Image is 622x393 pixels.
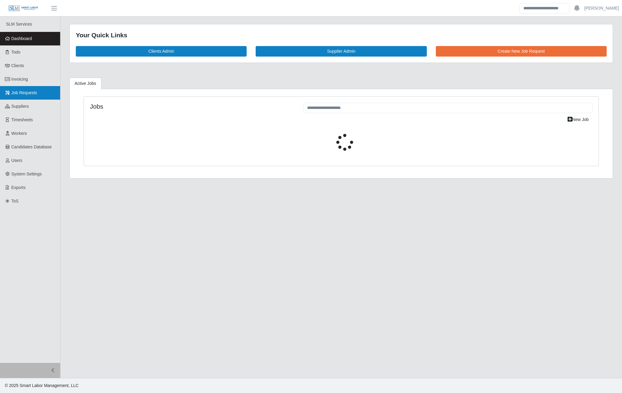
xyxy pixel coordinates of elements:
[436,46,607,57] a: Create New Job Request
[564,114,593,125] a: New Job
[11,77,28,82] span: Invoicing
[6,22,32,26] span: SLM Services
[256,46,426,57] a: Supplier Admin
[11,144,52,149] span: Candidates Database
[5,383,79,388] span: © 2025 Smart Labor Management, LLC
[11,104,29,109] span: Suppliers
[11,131,27,136] span: Workers
[11,36,32,41] span: Dashboard
[69,78,101,89] a: Active Jobs
[11,199,19,203] span: ToS
[519,3,569,14] input: Search
[11,63,24,68] span: Clients
[90,103,294,110] h4: Jobs
[11,117,33,122] span: Timesheets
[584,5,619,11] a: [PERSON_NAME]
[11,158,23,163] span: Users
[11,185,26,190] span: Exports
[11,50,20,54] span: Todo
[11,172,42,176] span: System Settings
[76,30,607,40] div: Your Quick Links
[11,90,37,95] span: Job Requests
[8,5,38,12] img: SLM Logo
[76,46,247,57] a: Clients Admin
